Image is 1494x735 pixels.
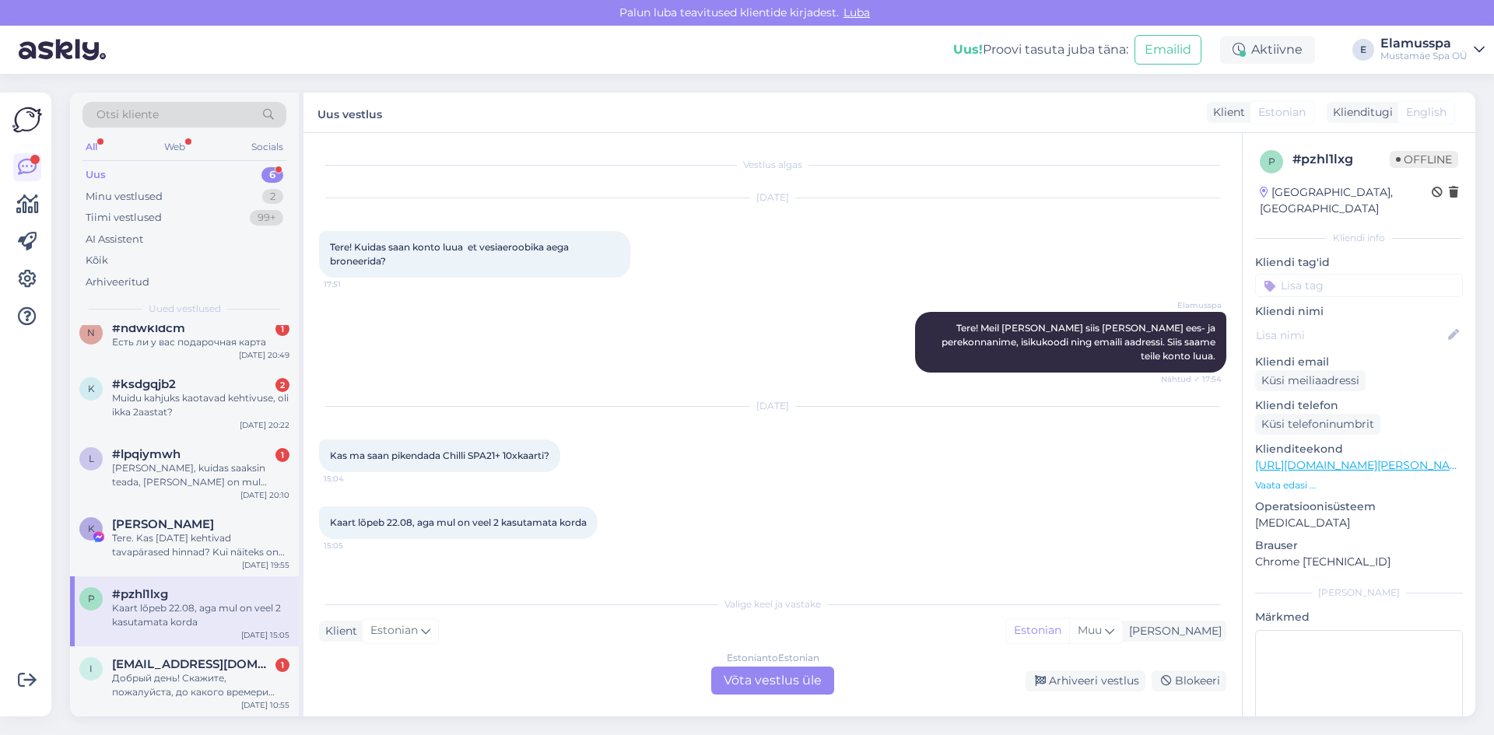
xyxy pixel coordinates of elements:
div: Proovi tasuta juba täna: [953,40,1128,59]
span: Elamusspa [1163,299,1222,311]
p: Kliendi nimi [1255,303,1463,320]
div: [DATE] [319,191,1226,205]
div: Vestlus algas [319,158,1226,172]
span: Tere! Kuidas saan konto luua et vesiaeroobika aega broneerida? [330,241,571,267]
span: Kai Siirak [112,517,214,531]
div: 1 [275,448,289,462]
span: K [88,523,95,534]
span: k [88,383,95,394]
input: Lisa nimi [1256,327,1445,344]
a: [URL][DOMAIN_NAME][PERSON_NAME] [1255,458,1470,472]
div: Klienditugi [1327,104,1393,121]
div: Aktiivne [1220,36,1315,64]
div: [DATE] 20:22 [240,419,289,431]
span: Nähtud ✓ 17:54 [1161,373,1222,385]
span: l [89,453,94,464]
div: 2 [262,189,283,205]
p: Kliendi email [1255,354,1463,370]
div: Kliendi info [1255,231,1463,245]
span: 17:51 [324,278,382,290]
div: Uus [86,167,106,183]
div: [DATE] 10:55 [241,699,289,711]
div: Kaart lõpeb 22.08, aga mul on veel 2 kasutamata korda [112,601,289,629]
b: Uus! [953,42,983,57]
label: Uus vestlus [317,102,382,123]
span: #ndwkldcm [112,321,185,335]
div: [DATE] 15:05 [241,629,289,641]
p: Kliendi tag'id [1255,254,1463,271]
div: Есть ли у вас подарочная карта [112,335,289,349]
div: 6 [261,167,283,183]
div: AI Assistent [86,232,143,247]
div: Klient [1207,104,1245,121]
p: Operatsioonisüsteem [1255,499,1463,515]
p: Brauser [1255,537,1463,554]
span: 15:04 [324,473,382,485]
p: Kliendi telefon [1255,397,1463,414]
span: Uued vestlused [149,302,221,316]
div: Elamusspa [1380,37,1468,50]
span: Otsi kliente [96,107,159,123]
span: Luba [839,5,875,19]
div: Arhiveeritud [86,275,149,290]
div: [DATE] [319,399,1226,413]
div: [PERSON_NAME] [1123,623,1222,639]
span: #lpqiymwh [112,447,181,461]
span: Muu [1078,623,1102,637]
div: [PERSON_NAME] [1255,586,1463,600]
div: E [1352,39,1374,61]
img: Askly Logo [12,105,42,135]
div: Web [161,137,188,157]
span: Offline [1390,151,1458,168]
div: Estonian [1006,619,1069,642]
div: [DATE] 20:49 [239,349,289,361]
div: Küsi meiliaadressi [1255,370,1366,391]
span: p [88,593,95,604]
div: [GEOGRAPHIC_DATA], [GEOGRAPHIC_DATA] [1260,184,1432,217]
div: Arhiveeri vestlus [1026,670,1145,691]
div: Muidu kahjuks kaotavad kehtivuse, oli ikka 2aastat? [112,391,289,419]
div: Socials [248,137,286,157]
span: Kaart lõpeb 22.08, aga mul on veel 2 kasutamata korda [330,516,587,528]
div: Tiimi vestlused [86,210,162,226]
span: 15:05 [324,540,382,551]
span: Estonian [370,622,418,639]
div: 99+ [250,210,283,226]
div: [DATE] 19:55 [242,559,289,571]
span: p [1268,156,1275,167]
div: 1 [275,322,289,336]
div: Mustamäe Spa OÜ [1380,50,1468,62]
div: Blokeeri [1152,670,1226,691]
div: Estonian to Estonian [727,651,819,665]
span: Kas ma saan pikendada Chilli SPA21+ 10xkaarti? [330,450,549,461]
div: [PERSON_NAME], kuidas saaksin teada, [PERSON_NAME] on mul jäänud veel 10 korra kaardist kasutamat... [112,461,289,489]
div: Klient [319,623,357,639]
span: irinavinn@mail.ru [112,657,274,671]
p: [MEDICAL_DATA] [1255,515,1463,531]
span: #ksdgqjb2 [112,377,176,391]
p: Klienditeekond [1255,441,1463,457]
input: Lisa tag [1255,274,1463,297]
div: [DATE] 20:10 [240,489,289,501]
span: Estonian [1258,104,1306,121]
span: English [1406,104,1447,121]
a: ElamusspaMustamäe Spa OÜ [1380,37,1485,62]
p: Märkmed [1255,609,1463,625]
span: n [87,327,95,338]
div: Tere. Kas [DATE] kehtivad tavapärased hinnad? Kui näiteks on soetatud õhtune pilet [DOMAIN_NAME] ... [112,531,289,559]
div: Minu vestlused [86,189,163,205]
span: #pzhl1lxg [112,587,168,601]
div: 2 [275,378,289,392]
span: Tere! Meil [PERSON_NAME] siis [PERSON_NAME] ees- ja perekonnanime, isikukoodi ning emaili aadress... [942,322,1218,362]
div: Küsi telefoninumbrit [1255,414,1380,435]
p: Vaata edasi ... [1255,478,1463,492]
div: 1 [275,658,289,672]
div: Добрый день! Скажите, пожалуйста, до какого времери действует льготное предложение 145 евро - 10 ... [112,671,289,699]
div: # pzhl1lxg [1292,150,1390,169]
div: Valige keel ja vastake [319,597,1226,611]
span: i [89,663,93,674]
p: Chrome [TECHNICAL_ID] [1255,554,1463,570]
div: Kõik [86,253,108,268]
div: Võta vestlus üle [711,667,834,695]
div: All [82,137,100,157]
